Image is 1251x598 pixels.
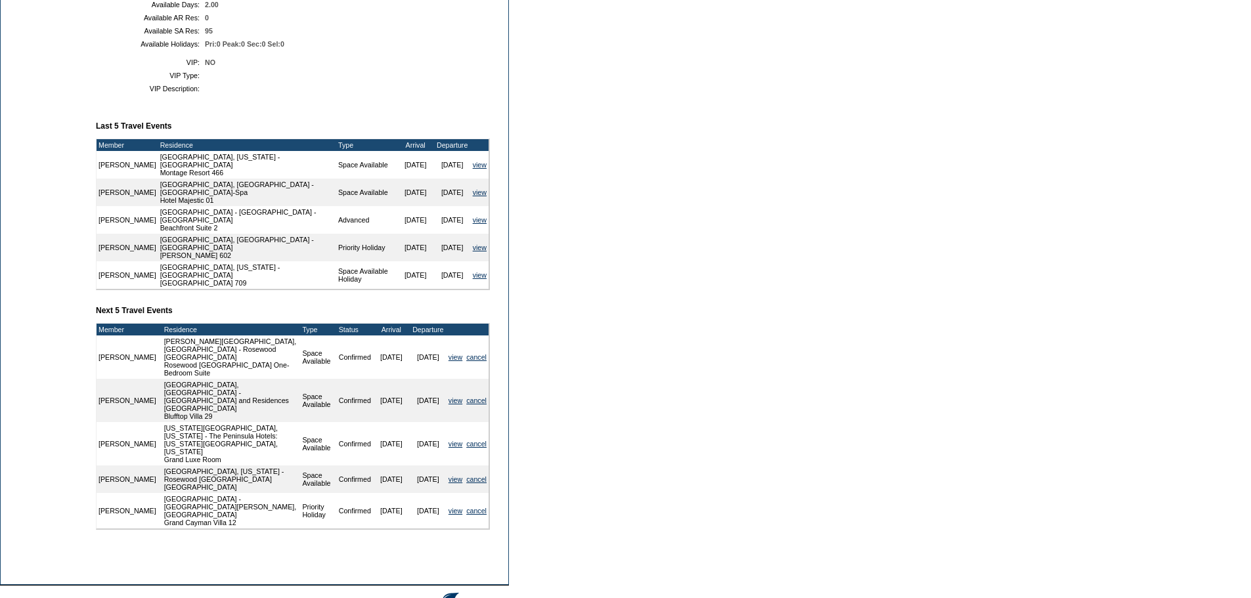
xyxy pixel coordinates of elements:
td: [PERSON_NAME] [97,379,158,422]
td: VIP Description: [101,85,200,93]
td: Available Days: [101,1,200,9]
td: [GEOGRAPHIC_DATA], [US_STATE] - Rosewood [GEOGRAPHIC_DATA] [GEOGRAPHIC_DATA] [162,465,301,493]
td: [DATE] [410,422,447,465]
a: cancel [466,353,487,361]
td: [PERSON_NAME] [97,422,158,465]
td: [DATE] [434,261,471,289]
td: [DATE] [373,335,410,379]
td: [GEOGRAPHIC_DATA], [US_STATE] - [GEOGRAPHIC_DATA] [GEOGRAPHIC_DATA] 709 [158,261,336,289]
td: [GEOGRAPHIC_DATA], [GEOGRAPHIC_DATA] - [GEOGRAPHIC_DATA]-Spa Hotel Majestic 01 [158,179,336,206]
td: [DATE] [373,493,410,528]
a: view [473,244,487,251]
span: 0 [205,14,209,22]
td: [GEOGRAPHIC_DATA] - [GEOGRAPHIC_DATA] - [GEOGRAPHIC_DATA] Beachfront Suite 2 [158,206,336,234]
span: 95 [205,27,213,35]
td: Residence [162,324,301,335]
td: [PERSON_NAME] [97,261,158,289]
td: Space Available [300,422,336,465]
a: cancel [466,475,487,483]
td: [GEOGRAPHIC_DATA] - [GEOGRAPHIC_DATA][PERSON_NAME], [GEOGRAPHIC_DATA] Grand Cayman Villa 12 [162,493,301,528]
td: Space Available [300,379,336,422]
span: NO [205,58,215,66]
td: Departure [410,324,447,335]
td: [PERSON_NAME] [97,465,158,493]
td: [PERSON_NAME] [97,206,158,234]
a: cancel [466,396,487,404]
td: Priority Holiday [336,234,397,261]
td: [PERSON_NAME] [97,179,158,206]
td: [PERSON_NAME] [97,335,158,379]
td: [DATE] [410,379,447,422]
a: view [449,396,462,404]
td: [DATE] [397,179,434,206]
td: Residence [158,139,336,151]
td: Space Available [300,335,336,379]
td: [DATE] [397,206,434,234]
td: Member [97,324,158,335]
td: Available SA Res: [101,27,200,35]
td: Arrival [397,139,434,151]
td: [PERSON_NAME][GEOGRAPHIC_DATA], [GEOGRAPHIC_DATA] - Rosewood [GEOGRAPHIC_DATA] Rosewood [GEOGRAPH... [162,335,301,379]
td: Type [300,324,336,335]
td: Space Available [336,151,397,179]
td: [DATE] [373,465,410,493]
td: [DATE] [434,151,471,179]
td: [DATE] [397,261,434,289]
td: Type [336,139,397,151]
td: [PERSON_NAME] [97,151,158,179]
td: [GEOGRAPHIC_DATA], [GEOGRAPHIC_DATA] - [GEOGRAPHIC_DATA] and Residences [GEOGRAPHIC_DATA] Bluffto... [162,379,301,422]
a: view [473,216,487,224]
td: Available Holidays: [101,40,200,48]
a: cancel [466,507,487,515]
td: VIP: [101,58,200,66]
td: [DATE] [410,493,447,528]
a: view [473,188,487,196]
td: [DATE] [397,234,434,261]
b: Last 5 Travel Events [96,121,171,131]
a: view [449,353,462,361]
a: view [473,161,487,169]
td: [GEOGRAPHIC_DATA], [GEOGRAPHIC_DATA] - [GEOGRAPHIC_DATA] [PERSON_NAME] 602 [158,234,336,261]
td: Confirmed [337,465,373,493]
td: Member [97,139,158,151]
td: [DATE] [434,179,471,206]
td: [DATE] [434,206,471,234]
td: Space Available Holiday [336,261,397,289]
td: Priority Holiday [300,493,336,528]
span: 2.00 [205,1,219,9]
td: VIP Type: [101,72,200,79]
td: Arrival [373,324,410,335]
td: [US_STATE][GEOGRAPHIC_DATA], [US_STATE] - The Peninsula Hotels: [US_STATE][GEOGRAPHIC_DATA], [US_... [162,422,301,465]
td: Confirmed [337,493,373,528]
td: Departure [434,139,471,151]
a: cancel [466,440,487,448]
td: [DATE] [373,379,410,422]
a: view [449,440,462,448]
td: [PERSON_NAME] [97,234,158,261]
td: Status [337,324,373,335]
td: Confirmed [337,379,373,422]
td: Confirmed [337,335,373,379]
td: [DATE] [373,422,410,465]
td: [DATE] [410,465,447,493]
td: Space Available [300,465,336,493]
td: [GEOGRAPHIC_DATA], [US_STATE] - [GEOGRAPHIC_DATA] Montage Resort 466 [158,151,336,179]
td: [PERSON_NAME] [97,493,158,528]
td: [DATE] [397,151,434,179]
a: view [449,475,462,483]
span: Pri:0 Peak:0 Sec:0 Sel:0 [205,40,284,48]
td: Advanced [336,206,397,234]
td: Confirmed [337,422,373,465]
td: Available AR Res: [101,14,200,22]
td: [DATE] [434,234,471,261]
a: view [449,507,462,515]
td: [DATE] [410,335,447,379]
a: view [473,271,487,279]
td: Space Available [336,179,397,206]
b: Next 5 Travel Events [96,306,173,315]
